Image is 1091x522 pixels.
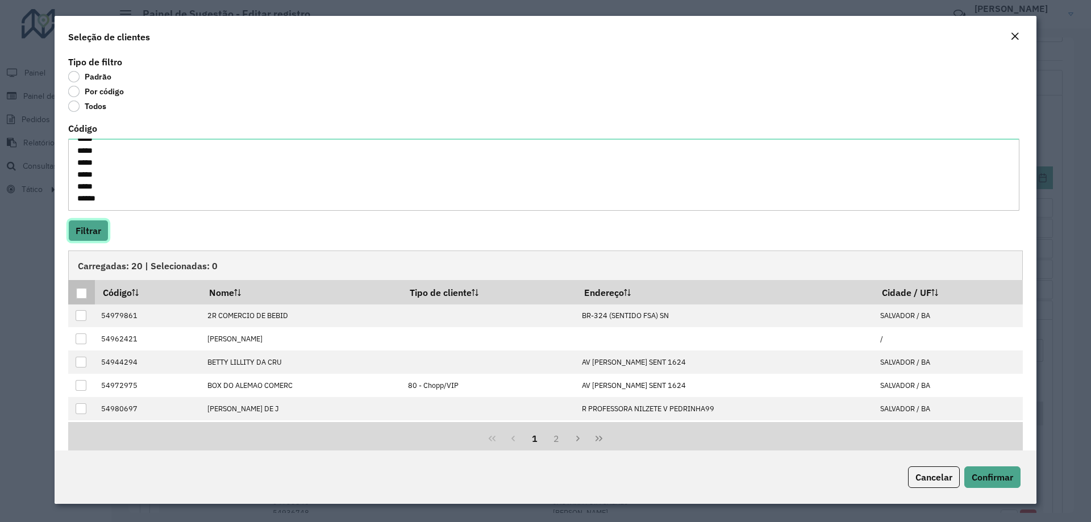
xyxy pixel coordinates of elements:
div: Carregadas: 20 | Selecionadas: 0 [68,250,1023,280]
th: Código [95,280,201,304]
td: [PERSON_NAME] [201,327,402,350]
td: SALVADOR / BA [874,304,1022,328]
button: Cancelar [908,466,960,488]
label: Por código [68,86,124,97]
th: Endereço [576,280,875,304]
td: / [874,327,1022,350]
td: BOX DO ALEMAO COMERC [201,374,402,397]
td: BR-324 (SENTIDO FSA) SN [576,304,875,328]
td: 54979861 [95,304,201,328]
td: AV [PERSON_NAME] SENT 1624 [576,374,875,397]
td: R PROFESSORA NILZETE V PEDRINHA99 [576,397,875,420]
button: Next Page [567,428,589,449]
em: Fechar [1010,32,1019,41]
td: AV [PERSON_NAME] SENT 1624 [576,350,875,374]
td: 54968804 [95,420,201,444]
button: Confirmar [964,466,1021,488]
td: SALVADOR / BA [874,397,1022,420]
button: Filtrar [68,220,109,241]
th: Cidade / UF [874,280,1022,304]
label: Código [68,122,97,135]
span: Confirmar [972,471,1013,483]
td: 54980697 [95,397,201,420]
td: 2a TEMISTOCLES V PEDRINHAS 86 [576,420,875,444]
th: Tipo de cliente [402,280,576,304]
th: Nome [201,280,402,304]
td: 54962421 [95,327,201,350]
span: Cancelar [915,471,952,483]
td: 80 - Chopp/VIP [402,374,576,397]
button: 2 [545,428,567,449]
td: BETTY LILLITY DA CRU [201,350,402,374]
label: Todos [68,101,106,112]
td: 54972975 [95,374,201,397]
td: 2R COMERCIO DE BEBID [201,304,402,328]
button: Last Page [588,428,610,449]
td: SALVADOR / BA [874,350,1022,374]
td: SALVADOR / BA [874,374,1022,397]
button: Close [1007,30,1023,44]
button: 1 [524,428,545,449]
td: 54944294 [95,350,201,374]
label: Tipo de filtro [68,55,122,69]
label: Padrão [68,71,111,82]
h4: Seleção de clientes [68,30,150,44]
td: [PERSON_NAME] DE [201,420,402,444]
td: SALVADOR / BA [874,420,1022,444]
td: [PERSON_NAME] DE J [201,397,402,420]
